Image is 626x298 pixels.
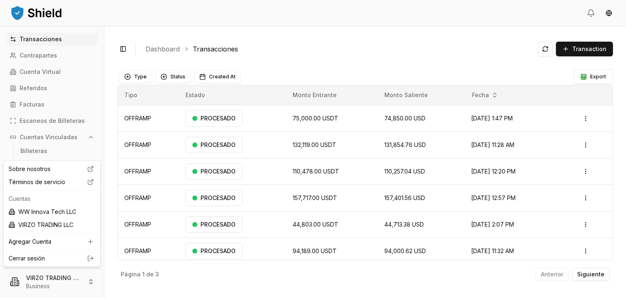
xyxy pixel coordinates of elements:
[5,176,99,189] a: Términos de servicio
[5,162,99,176] a: Sobre nosotros
[5,205,99,218] div: WW Innova Tech LLC
[9,195,95,203] p: Cuentas
[5,218,99,231] div: VIRZO TRADING LLC
[9,254,95,262] a: Cerrar sesión
[5,235,99,248] a: Agregar Cuenta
